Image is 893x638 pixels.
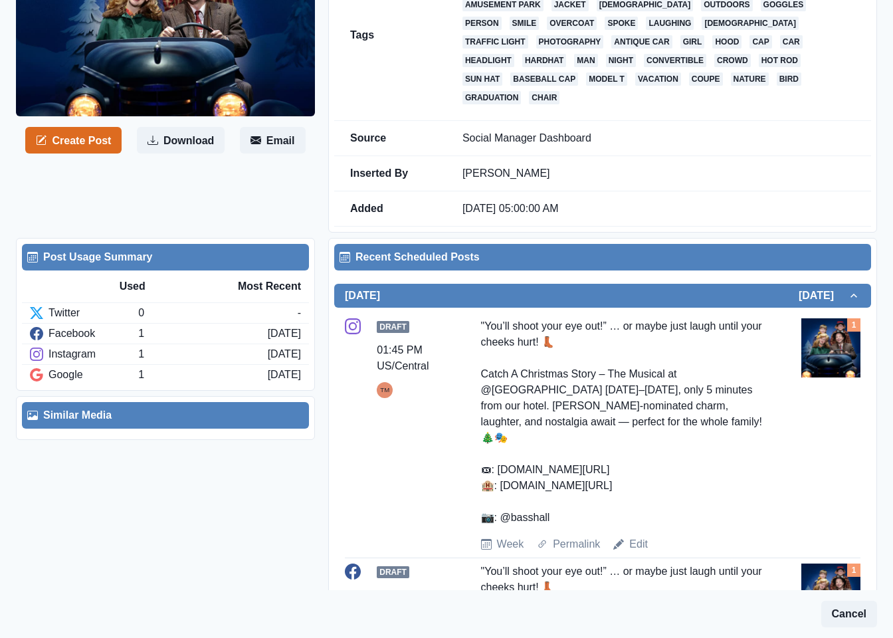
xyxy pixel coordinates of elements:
a: bird [777,72,801,86]
img: vvl9xrwpbcbspu0det7n [801,564,860,623]
span: Draft [377,566,409,578]
div: 1 [138,346,267,362]
div: [DATE] [268,346,301,362]
div: Similar Media [27,407,304,423]
a: sun hat [462,72,502,86]
a: traffic light [462,35,528,49]
a: night [606,54,636,67]
td: Source [334,121,446,156]
a: cap [749,35,771,49]
div: Total Media Attached [847,564,860,577]
a: nature [731,72,769,86]
a: headlight [462,54,514,67]
a: person [462,17,502,30]
a: convertible [644,54,706,67]
a: car [780,35,803,49]
div: [DATE] [268,326,301,342]
div: Instagram [30,346,138,362]
h2: [DATE] [799,289,847,302]
a: overcoat [547,17,597,30]
div: Post Usage Summary [27,249,304,265]
img: vvl9xrwpbcbspu0det7n [801,318,860,377]
button: [DATE][DATE] [334,284,871,308]
p: Social Manager Dashboard [462,132,855,145]
div: "You’ll shoot your eye out!” … or maybe just laugh until your cheeks hurt! 👢 Catch A Christmas St... [481,318,765,526]
div: 01:45 PM US/Central [377,342,443,374]
div: Total Media Attached [847,318,860,332]
a: crowd [714,54,751,67]
a: photography [536,35,604,49]
td: [DATE] 05:00:00 AM [446,191,871,227]
button: Download [137,127,225,154]
a: [PERSON_NAME] [462,167,550,179]
button: Cancel [821,601,877,627]
a: graduation [462,91,521,104]
a: spoke [605,17,638,30]
a: Permalink [553,536,600,552]
div: 01:45 PM US/Central [377,587,443,619]
a: Week [497,536,524,552]
a: hot rod [759,54,801,67]
a: chair [529,91,559,104]
a: smile [510,17,540,30]
a: man [574,54,597,67]
div: Facebook [30,326,138,342]
a: coupe [689,72,723,86]
a: hardhat [522,54,566,67]
h2: [DATE] [345,289,380,302]
td: Added [334,191,446,227]
a: antique car [611,35,672,49]
a: vacation [635,72,681,86]
a: model t [586,72,627,86]
span: Draft [377,321,409,333]
a: girl [680,35,705,49]
div: [DATE] [268,367,301,383]
div: - [298,305,301,321]
div: 0 [138,305,297,321]
div: 1 [138,367,267,383]
td: Inserted By [334,156,446,191]
div: Used [120,278,211,294]
button: Create Post [25,127,122,154]
a: baseball cap [510,72,578,86]
a: [DEMOGRAPHIC_DATA] [702,17,799,30]
div: Recent Scheduled Posts [340,249,866,265]
div: Google [30,367,138,383]
div: Most Recent [210,278,301,294]
button: Email [240,127,306,154]
a: Edit [629,536,648,552]
a: laughing [646,17,694,30]
div: Tony Manalo [380,382,389,398]
div: 1 [138,326,267,342]
div: Twitter [30,305,138,321]
a: hood [712,35,742,49]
